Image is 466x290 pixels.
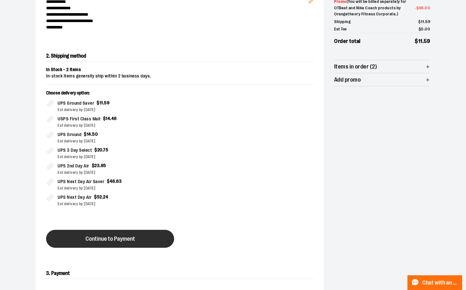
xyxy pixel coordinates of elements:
span: Order total [334,37,361,45]
span: . [102,147,103,152]
input: UPS Ground$14.50Est delivery by [DATE] [46,131,54,139]
input: UPS 2nd Day Air$23.85Est delivery by [DATE] [46,162,54,170]
span: 23 [94,163,100,168]
span: 24 [103,194,108,199]
input: UPS 3 Day Select$20.75Est delivery by [DATE] [46,147,54,154]
span: 85 [101,163,106,168]
span: UPS Ground Saver [58,100,94,107]
span: Items in order (2) [334,64,377,70]
div: Est delivery by [DATE] [58,107,175,113]
span: Continue to Payment [85,236,135,242]
input: UPS Next Day Air Saver$48.63Est delivery by [DATE] [46,178,54,186]
span: - [415,5,430,11]
button: Continue to Payment [46,230,174,248]
span: 59 [104,100,109,105]
span: . [91,132,92,137]
span: Add promo [334,77,361,83]
span: 59 [425,19,430,24]
span: 63 [116,179,122,184]
div: Est delivery by [DATE] [58,138,175,144]
span: $ [94,194,97,199]
button: Items in order (2) [334,60,430,73]
span: $ [107,179,110,184]
span: . [422,38,424,44]
span: 66 [419,5,424,10]
span: $ [103,116,106,121]
span: 20 [97,147,102,152]
button: Add promo [334,73,430,86]
span: USPS First Class Mail [58,115,100,123]
span: . [102,194,103,199]
span: 14 [87,132,91,137]
span: 75 [103,147,108,152]
span: 11 [421,19,424,24]
input: UPS Next Day Air$52.24Est delivery by [DATE] [46,194,54,201]
span: UPS 3 Day Select [58,147,92,154]
div: Est delivery by [DATE] [58,185,175,191]
span: $ [418,19,421,24]
span: 11 [100,100,103,105]
h2: 2. Shipping method [46,51,314,61]
span: . [424,27,425,31]
div: In-stock items generally ship within 2 business days. [46,73,314,79]
span: 59 [424,38,430,44]
span: . [100,163,101,168]
span: 46 [111,116,117,121]
button: Chat with an Expert [407,275,462,290]
span: UPS Next Day Air [58,194,92,201]
span: . [424,19,426,24]
span: $ [94,147,97,152]
h2: 3. Payment [46,268,314,279]
input: USPS First Class Mail$14.46Est delivery by [DATE] [46,115,54,123]
span: 50 [92,132,98,137]
span: 11 [418,38,422,44]
span: 00 [425,27,430,31]
span: 0 [421,27,424,31]
span: . [424,5,425,10]
span: . [103,100,104,105]
span: . [110,116,111,121]
span: UPS Ground [58,131,81,138]
div: Est delivery by [DATE] [58,170,175,175]
div: Est delivery by [DATE] [58,201,175,207]
span: Est Tax [334,26,347,32]
span: Shipping [334,19,350,25]
span: Chat with an Expert [422,280,458,286]
span: 00 [425,5,430,10]
span: 52 [97,194,102,199]
span: UPS Next Day Air Saver [58,178,104,185]
p: Choose delivery option: [46,90,175,100]
span: $ [416,5,419,10]
span: UPS 2nd Day Air [58,162,89,170]
span: $ [419,27,421,31]
div: In Stock - 2 items [46,67,314,73]
span: . [115,179,116,184]
div: Est delivery by [DATE] [58,154,175,160]
span: $ [92,163,95,168]
span: $ [97,100,100,105]
span: $ [84,132,87,137]
span: 14 [106,116,110,121]
input: UPS Ground Saver$11.59Est delivery by [DATE] [46,100,54,107]
span: $ [415,38,418,44]
span: 48 [110,179,115,184]
div: Est delivery by [DATE] [58,123,175,128]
